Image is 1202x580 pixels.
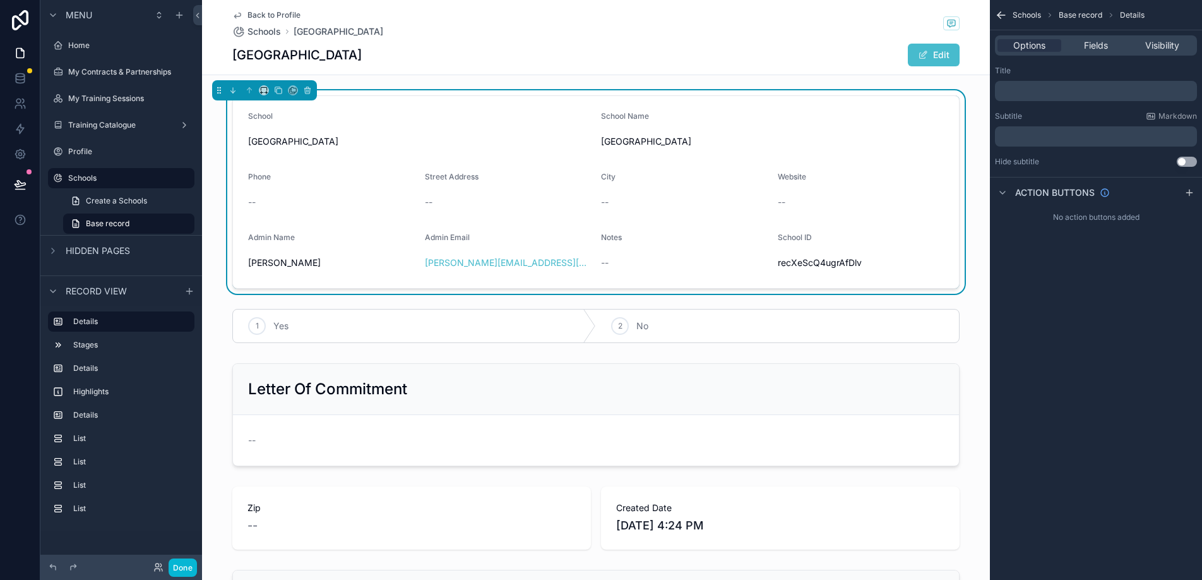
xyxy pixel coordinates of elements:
span: School ID [778,233,812,242]
label: Training Catalogue [68,120,174,130]
label: Subtitle [995,111,1022,121]
label: Profile [68,147,192,157]
h1: [GEOGRAPHIC_DATA] [232,46,362,64]
label: List [73,480,189,490]
a: My Contracts & Partnerships [48,62,194,82]
label: Details [73,363,189,373]
label: List [73,457,189,467]
a: Training Catalogue [48,115,194,135]
span: Admin Name [248,233,295,242]
span: Fields [1084,39,1108,52]
span: Back to Profile [247,10,300,20]
div: scrollable content [995,126,1197,147]
label: Home [68,40,192,51]
div: No action buttons added [990,207,1202,227]
span: [PERSON_NAME] [248,257,415,269]
a: My Training Sessions [48,88,194,109]
a: Create a Schools [63,191,194,211]
a: Markdown [1146,111,1197,121]
span: Admin Email [425,233,470,242]
label: Hide subtitle [995,157,1039,167]
span: School Name [601,111,649,121]
label: My Training Sessions [68,94,192,104]
a: Schools [48,168,194,188]
label: Highlights [73,387,189,397]
label: List [73,504,189,514]
span: Base record [86,219,129,229]
span: Phone [248,172,271,181]
span: Website [778,172,806,181]
span: [GEOGRAPHIC_DATA] [248,135,591,148]
span: -- [601,257,609,269]
span: Record view [66,285,127,298]
span: -- [248,196,256,208]
a: Back to Profile [232,10,300,20]
span: Visibility [1145,39,1179,52]
span: Details [1120,10,1145,20]
label: Schools [68,173,187,183]
label: Stages [73,340,189,350]
div: scrollable content [995,81,1197,101]
span: Menu [66,9,92,21]
a: Profile [48,142,194,162]
label: Title [995,66,1011,76]
span: Action buttons [1015,186,1095,199]
span: -- [778,196,785,208]
span: Notes [601,233,622,242]
label: My Contracts & Partnerships [68,67,192,77]
span: Schools [1013,10,1041,20]
span: Base record [1059,10,1102,20]
label: Details [73,410,189,420]
span: -- [601,196,609,208]
label: List [73,433,189,444]
span: -- [425,196,432,208]
span: Street Address [425,172,479,181]
span: School [248,111,273,121]
span: Markdown [1158,111,1197,121]
span: [GEOGRAPHIC_DATA] [601,135,944,148]
a: [GEOGRAPHIC_DATA] [294,25,383,38]
a: Home [48,35,194,56]
span: recXeScQ4ugrAfDlv [778,257,944,269]
div: scrollable content [40,306,202,531]
span: City [601,172,616,181]
a: Base record [63,214,194,234]
a: Schools [232,25,281,38]
label: Details [73,317,184,327]
button: Edit [908,44,960,66]
span: Schools [247,25,281,38]
span: Create a Schools [86,196,147,206]
span: Hidden pages [66,245,130,257]
button: Done [169,559,197,577]
a: [PERSON_NAME][EMAIL_ADDRESS][DOMAIN_NAME] [425,257,592,269]
span: Options [1013,39,1045,52]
